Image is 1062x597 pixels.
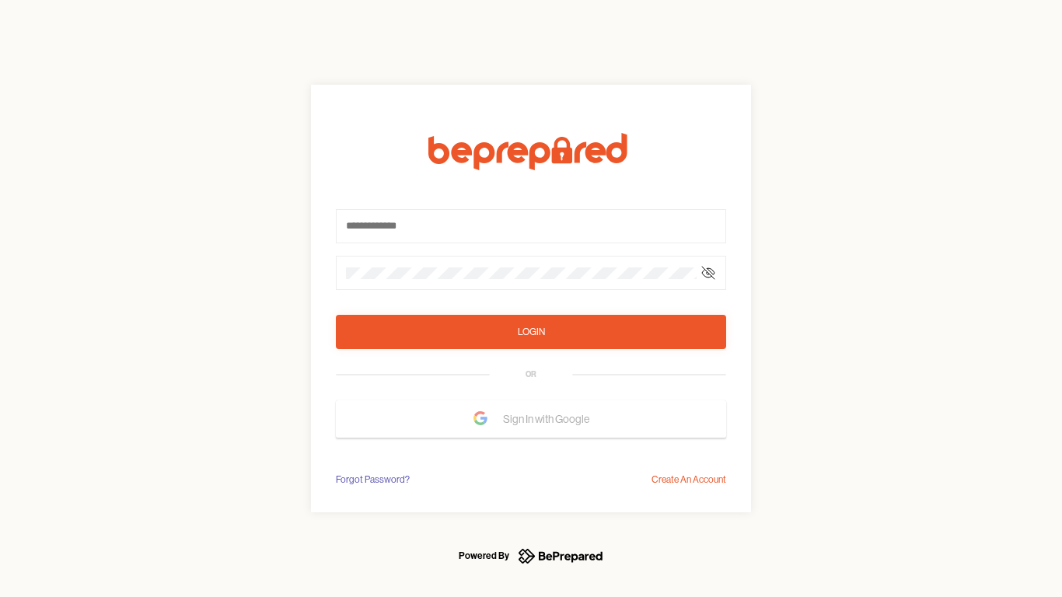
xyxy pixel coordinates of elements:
div: Forgot Password? [336,472,410,487]
div: OR [526,368,536,381]
span: Sign In with Google [503,405,597,433]
div: Create An Account [652,472,726,487]
div: Login [518,324,545,340]
button: Sign In with Google [336,400,726,438]
button: Login [336,315,726,349]
div: Powered By [459,546,509,565]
